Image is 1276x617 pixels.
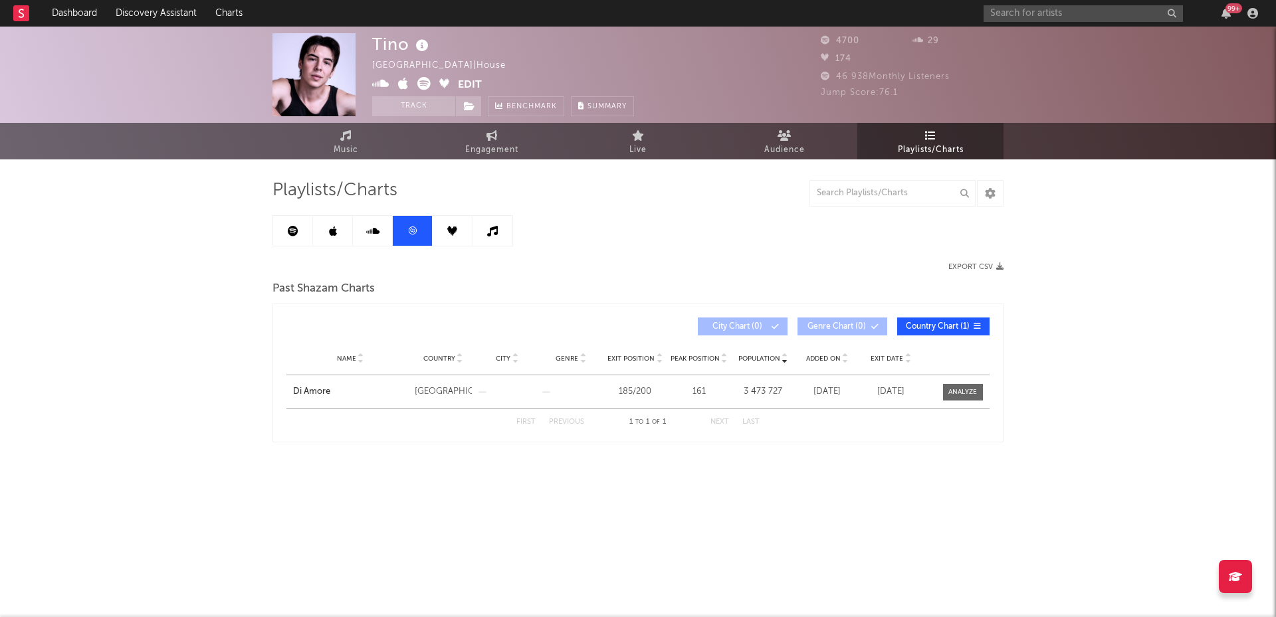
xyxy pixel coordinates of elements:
span: 29 [912,37,939,45]
span: to [635,419,643,425]
span: 46 938 Monthly Listeners [821,72,950,81]
span: Past Shazam Charts [272,281,375,297]
span: Peak Position [671,355,720,363]
button: Next [710,418,729,426]
span: Playlists/Charts [272,183,397,199]
span: Country [423,355,455,363]
span: City Chart ( 0 ) [706,323,768,331]
span: Live [629,142,647,158]
div: 185 / 200 [606,385,663,398]
span: Playlists/Charts [898,142,964,158]
a: Live [565,123,711,159]
span: Country Chart ( 1 ) [906,323,970,331]
button: First [516,418,536,426]
button: Track [372,96,455,116]
span: Exit Position [607,355,655,363]
span: Engagement [465,142,518,158]
span: Population [738,355,780,363]
span: Summary [587,103,627,110]
span: 174 [821,54,851,63]
button: Genre Chart(0) [797,317,887,335]
span: 4700 [821,37,859,45]
a: Engagement [419,123,565,159]
button: Last [742,418,760,426]
div: [DATE] [798,385,855,398]
a: Playlists/Charts [857,123,1004,159]
div: [GEOGRAPHIC_DATA] [415,385,472,398]
a: Audience [711,123,857,159]
a: Music [272,123,419,159]
div: [DATE] [863,385,920,398]
span: Genre [556,355,578,363]
span: of [652,419,660,425]
button: 99+ [1222,8,1231,19]
button: Country Chart(1) [897,317,990,335]
span: Jump Score: 76.1 [821,88,898,97]
input: Search for artists [984,5,1183,22]
button: Edit [458,77,482,94]
span: Genre Chart ( 0 ) [806,323,867,331]
div: 99 + [1225,3,1242,13]
span: Benchmark [506,99,557,115]
span: Music [334,142,358,158]
button: Previous [549,418,584,426]
span: Audience [764,142,805,158]
span: Name [337,355,356,363]
button: City Chart(0) [698,317,788,335]
div: 1 1 1 [611,414,684,430]
div: Tino [372,33,432,55]
span: City [496,355,510,363]
span: Added On [806,355,841,363]
a: Benchmark [488,96,564,116]
button: Export CSV [948,263,1004,271]
div: 3 473 727 [734,385,792,398]
div: [GEOGRAPHIC_DATA] | House [372,58,521,74]
button: Summary [571,96,634,116]
a: Di Amore [293,385,408,398]
input: Search Playlists/Charts [809,180,976,207]
div: 161 [671,385,728,398]
span: Exit Date [871,355,903,363]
